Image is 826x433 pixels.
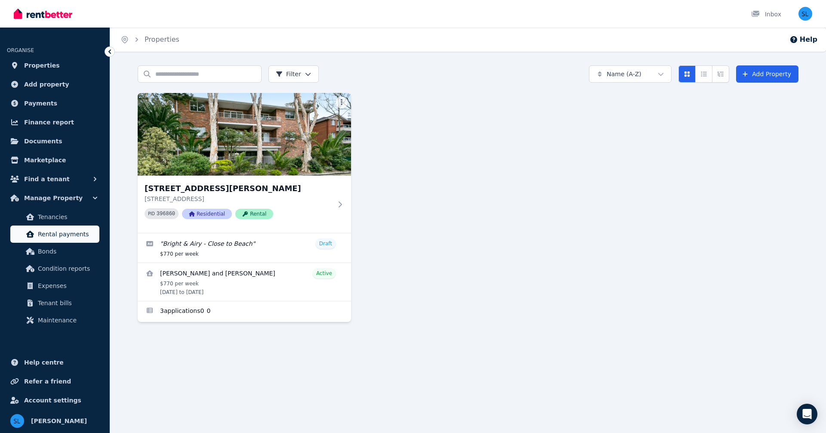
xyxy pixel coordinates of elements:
a: Properties [7,57,103,74]
a: Finance report [7,114,103,131]
a: Marketplace [7,152,103,169]
span: Name (A-Z) [607,70,641,78]
a: View details for Brooke Barclay and Phoebe Chambers [138,263,351,301]
button: Card view [678,65,696,83]
a: Add Property [736,65,798,83]
span: Documents [24,136,62,146]
button: Find a tenant [7,170,103,188]
a: Maintenance [10,312,99,329]
span: Refer a friend [24,376,71,387]
img: RentBetter [14,7,72,20]
div: Inbox [751,10,781,19]
a: Documents [7,133,103,150]
a: Expenses [10,277,99,294]
img: Steve Langton [798,7,812,21]
div: Open Intercom Messenger [797,404,817,424]
span: Bonds [38,246,96,257]
a: Unit 5, 77-79 Elouera Rd, Cronulla[STREET_ADDRESS][PERSON_NAME][STREET_ADDRESS]PID 396860Resident... [138,93,351,233]
img: Unit 5, 77-79 Elouera Rd, Cronulla [138,93,351,176]
a: Applications for Unit 5, 77-79 Elouera Rd, Cronulla [138,301,351,322]
button: Filter [268,65,319,83]
span: Payments [24,98,57,108]
a: Refer a friend [7,373,103,390]
a: Help centre [7,354,103,371]
button: Compact list view [695,65,712,83]
span: Properties [24,60,60,71]
span: Residential [182,209,232,219]
a: Condition reports [10,260,99,277]
span: Expenses [38,281,96,291]
span: Find a tenant [24,174,70,184]
span: Manage Property [24,193,83,203]
img: Steve Langton [10,414,24,428]
span: Account settings [24,395,81,405]
button: More options [336,96,348,108]
a: Add property [7,76,103,93]
a: Edit listing: Bright & Airy - Close to Beach [138,233,351,263]
a: Tenant bills [10,294,99,312]
span: Rental payments [38,229,96,239]
h3: [STREET_ADDRESS][PERSON_NAME] [145,182,332,195]
span: Rental [235,209,273,219]
a: Properties [145,35,179,43]
div: View options [678,65,729,83]
a: Account settings [7,392,103,409]
span: [PERSON_NAME] [31,416,87,426]
a: Payments [7,95,103,112]
button: Name (A-Z) [589,65,672,83]
button: Help [789,34,817,45]
code: 396860 [157,211,175,217]
a: Rental payments [10,226,99,243]
span: ORGANISE [7,47,34,53]
p: [STREET_ADDRESS] [145,195,332,203]
a: Tenancies [10,208,99,226]
span: Tenancies [38,212,96,222]
span: Marketplace [24,155,66,165]
span: Add property [24,79,69,90]
nav: Breadcrumb [110,28,190,52]
span: Tenant bills [38,298,96,308]
span: Finance report [24,117,74,127]
span: Condition reports [38,263,96,274]
small: PID [148,211,155,216]
button: Expanded list view [712,65,729,83]
button: Manage Property [7,189,103,207]
span: Filter [276,70,301,78]
a: Bonds [10,243,99,260]
span: Help centre [24,357,64,368]
span: Maintenance [38,315,96,325]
